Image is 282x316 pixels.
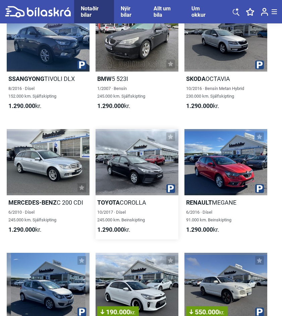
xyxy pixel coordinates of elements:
b: 1.290.000 [97,226,124,233]
span: 550.000 [189,309,224,315]
img: user-login.svg [261,8,268,16]
span: kr. [186,226,219,233]
h2: TIVOLI DLX [7,75,90,83]
span: kr. [130,309,135,316]
b: Mercedes-Benz [8,199,57,206]
b: 1.290.000 [186,102,213,109]
span: 10/2017 · Dísel 245.000 km. Beinskipting [97,210,145,222]
b: Renault [186,199,212,206]
b: Toyota [97,199,120,206]
a: Nýir bílar [121,5,140,18]
h2: MEGANE [184,199,267,206]
a: Mercedes-BenzC 200 CDI6/2010 · Dísel245.000 km. Sjálfskipting1.290.000kr. [7,129,90,239]
span: kr. [97,102,130,110]
b: 1.290.000 [97,102,124,109]
img: parking.png [255,184,264,193]
img: parking.png [166,184,175,193]
a: BMW5 523I1/2007 · Bensín245.000 km. Sjálfskipting1.290.000kr. [96,6,178,116]
img: parking.png [77,61,86,69]
span: kr. [8,226,42,233]
span: kr. [186,102,219,110]
a: RenaultMEGANE6/2016 · Dísel91.000 km. Beinskipting1.290.000kr. [184,129,267,239]
h2: C 200 CDI [7,199,90,206]
a: Allt um bíla [154,5,178,18]
span: kr. [8,102,42,110]
b: 1.290.000 [8,102,35,109]
b: 1.290.000 [8,226,35,233]
span: 8/2016 · Dísel 152.000 km. Sjálfskipting [8,86,56,99]
a: Notaðir bílar [81,5,107,18]
b: Ssangyong [8,75,44,82]
span: 6/2010 · Dísel 245.000 km. Sjálfskipting [8,210,56,222]
span: 10/2016 · Bensín Metan Hybrid 230.000 km. Sjálfskipting [186,86,244,99]
span: kr. [97,226,130,233]
h2: OCTAVIA [184,75,267,83]
a: SkodaOCTAVIA10/2016 · Bensín Metan Hybrid230.000 km. Sjálfskipting1.290.000kr. [184,6,267,116]
b: Skoda [186,75,206,82]
b: 1.290.000 [186,226,213,233]
span: 190.000 [101,309,135,315]
b: BMW [97,75,112,82]
span: 6/2016 · Dísel 91.000 km. Beinskipting [186,210,231,222]
a: SsangyongTIVOLI DLX8/2016 · Dísel152.000 km. Sjálfskipting1.290.000kr. [7,6,90,116]
a: Um okkur [191,5,213,18]
h2: COROLLA [96,199,178,206]
span: 1/2007 · Bensín 245.000 km. Sjálfskipting [97,86,145,99]
img: parking.png [255,61,264,69]
a: ToyotaCOROLLA10/2017 · Dísel245.000 km. Beinskipting1.290.000kr. [96,129,178,239]
span: kr. [219,309,224,316]
h2: 5 523I [96,75,178,83]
